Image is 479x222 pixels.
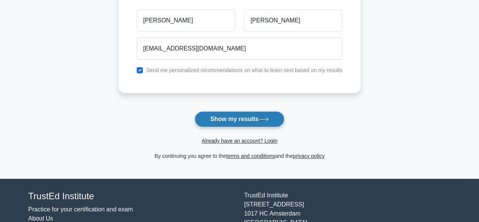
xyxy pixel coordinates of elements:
a: terms and conditions [226,153,275,159]
h4: TrustEd Institute [28,191,235,202]
input: Last name [244,9,342,31]
a: About Us [28,215,53,222]
input: Email [137,38,342,60]
a: Practice for your certification and exam [28,206,133,213]
a: privacy policy [293,153,325,159]
a: Already have an account? Login [201,138,277,144]
div: By continuing you agree to the and the [114,151,365,161]
button: Show my results [195,111,284,127]
input: First name [137,9,235,31]
label: Send me personalized recommendations on what to learn next based on my results [146,67,342,73]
